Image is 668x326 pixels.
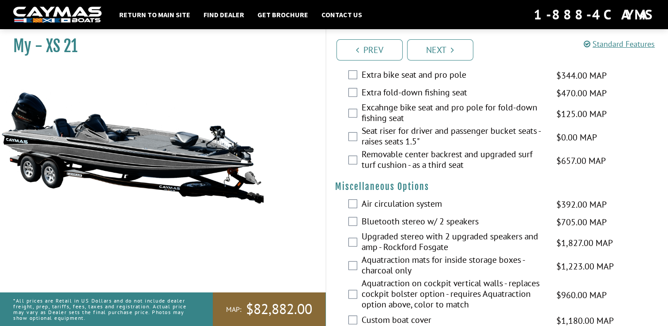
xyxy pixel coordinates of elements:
img: white-logo-c9c8dbefe5ff5ceceb0f0178aa75bf4bb51f6bca0971e226c86eb53dfe498488.png [13,7,102,23]
span: $125.00 MAP [556,107,607,121]
a: MAP:$82,882.00 [213,292,325,326]
label: Removable center backrest and upgraded surf turf cushion - as a third seat [362,149,546,172]
a: Find Dealer [199,9,249,20]
a: Prev [336,39,403,61]
label: Extra fold-down fishing seat [362,87,546,100]
label: Aquatraction on cockpit vertical walls - replaces cockpit bolster option - requires Aquatraction ... [362,278,546,312]
label: Excahnge bike seat and pro pole for fold-down fishing seat [362,102,546,125]
label: Bluetooth stereo w/ 2 speakers [362,216,546,229]
span: MAP: [226,305,242,314]
a: Contact Us [317,9,366,20]
a: Next [407,39,473,61]
p: *All prices are Retail in US Dollars and do not include dealer freight, prep, tariffs, fees, taxe... [13,293,193,326]
label: Air circulation system [362,198,546,211]
label: Aquatraction mats for inside storage boxes - charcoal only [362,254,546,278]
span: $1,223.00 MAP [556,260,614,273]
h1: My - XS 21 [13,36,303,56]
label: Seat riser for driver and passenger bucket seats - raises seats 1.5" [362,125,546,149]
label: Extra bike seat and pro pole [362,69,546,82]
span: $392.00 MAP [556,198,607,211]
span: $344.00 MAP [556,69,607,82]
span: $960.00 MAP [556,288,607,302]
h4: Miscellaneous Options [335,181,660,192]
a: Standard Features [584,39,655,49]
span: $1,827.00 MAP [556,236,613,250]
span: $705.00 MAP [556,216,607,229]
a: Get Brochure [253,9,313,20]
div: 1-888-4CAYMAS [534,5,655,24]
span: $82,882.00 [246,300,312,318]
span: $0.00 MAP [556,131,597,144]
a: Return to main site [115,9,195,20]
span: $657.00 MAP [556,154,606,167]
span: $470.00 MAP [556,87,607,100]
label: Upgraded stereo with 2 upgraded speakers and amp - Rockford Fosgate [362,231,546,254]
